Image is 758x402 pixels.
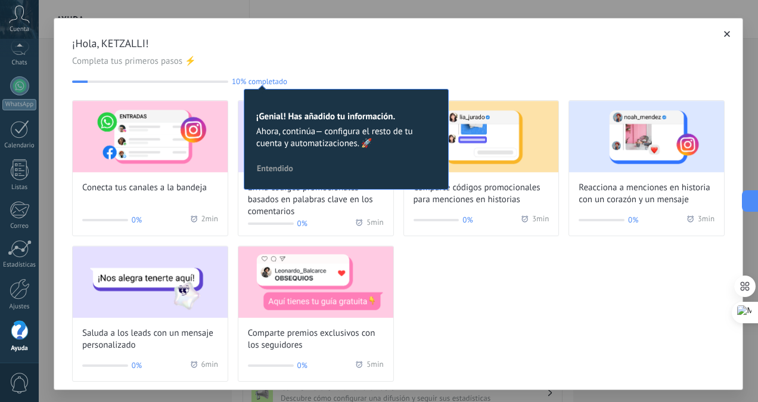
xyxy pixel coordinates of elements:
span: Completa tus primeros pasos ⚡ [72,55,725,67]
img: React to story mentions with a heart and personalized message [569,101,724,172]
button: Entendido [251,159,299,177]
div: Estadísticas [2,261,37,269]
span: Conecta tus canales a la bandeja [82,182,207,194]
div: WhatsApp [2,99,36,110]
span: 6 min [201,360,218,372]
span: 0% [628,214,638,226]
span: Cuenta [10,26,29,33]
div: Chats [2,59,37,67]
span: 3 min [698,214,714,226]
span: Reacciona a menciones en historia con un corazón y un mensaje [579,182,714,206]
span: ¡Hola, KETZALLI! [72,36,725,51]
span: 10% completado [232,77,287,86]
span: Comparte premios exclusivos con los seguidores [248,327,384,351]
img: Share promo codes for story mentions [404,101,559,172]
span: Envía códigos promocionales basados en palabras clave en los comentarios [248,182,384,218]
img: Connect your channels to the inbox [73,101,228,172]
span: Saluda a los leads con un mensaje personalizado [82,327,218,351]
h2: ¡Genial! Has añadido tu información. [256,111,436,122]
span: 2 min [201,214,218,226]
span: 5 min [366,218,383,230]
span: 5 min [366,360,383,372]
span: 0% [297,360,307,372]
span: 0% [297,218,307,230]
span: 0% [132,360,142,372]
div: Listas [2,184,37,191]
span: 0% [462,214,473,226]
span: 0% [132,214,142,226]
img: Greet leads with a custom message (Wizard onboarding modal) [73,246,228,318]
span: 3 min [532,214,549,226]
div: Calendario [2,142,37,150]
div: Ayuda [2,345,37,352]
img: Share exclusive rewards with followers [238,246,393,318]
img: Send promo codes based on keywords in comments (Wizard onboarding modal) [238,101,393,172]
div: Correo [2,222,37,230]
span: Ahora, continúa— configura el resto de tu cuenta y automatizaciones. 🚀 [256,126,436,150]
span: Comparte códigos promocionales para menciones en historias [414,182,549,206]
div: Ajustes [2,303,37,311]
span: Entendido [257,164,293,172]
